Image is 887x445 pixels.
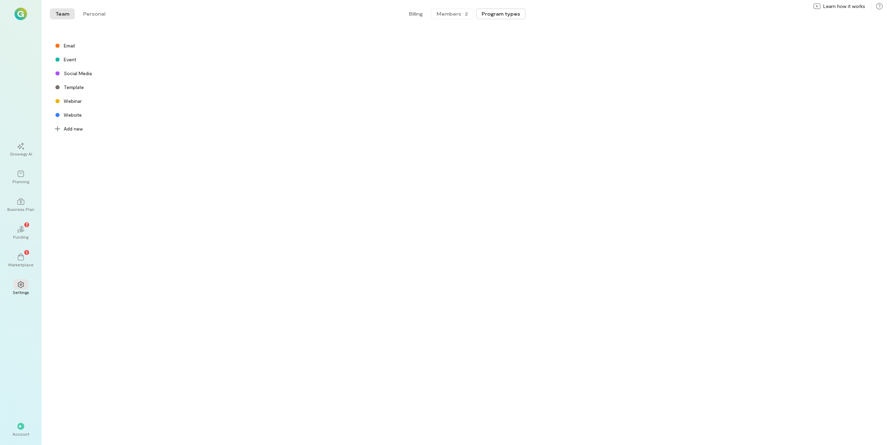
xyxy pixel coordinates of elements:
div: Planning [12,179,29,184]
span: Billing [409,10,423,17]
div: Marketplace [8,262,34,267]
div: Website [64,112,82,118]
div: Template [50,80,223,94]
div: Template [64,84,84,91]
div: Website [50,108,223,122]
div: Members · 2 [437,10,468,17]
a: Settings [8,276,33,301]
span: 7 [26,221,28,228]
div: Business Plan [7,206,34,212]
button: Members · 2 [431,8,473,19]
div: Webinar [50,94,223,108]
button: Billing [403,8,428,19]
a: Growegy AI [8,137,33,162]
div: Social Media [50,66,223,80]
button: Personal [78,8,111,19]
div: Event [50,53,223,66]
a: Funding [8,220,33,245]
div: Settings [13,290,29,295]
button: Program types [476,8,526,19]
div: Email [50,39,223,53]
span: Add new [64,125,83,132]
a: Planning [8,165,33,190]
div: Account [12,431,29,437]
div: Email [64,42,75,49]
div: Social Media [64,70,92,77]
span: 1 [26,249,27,255]
button: Team [50,8,75,19]
div: Growegy AI [10,151,32,157]
a: Business Plan [8,193,33,217]
div: Event [64,56,76,63]
div: Funding [13,234,28,240]
a: Marketplace [8,248,33,273]
span: Learn how it works [823,3,865,10]
div: Webinar [64,98,82,105]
